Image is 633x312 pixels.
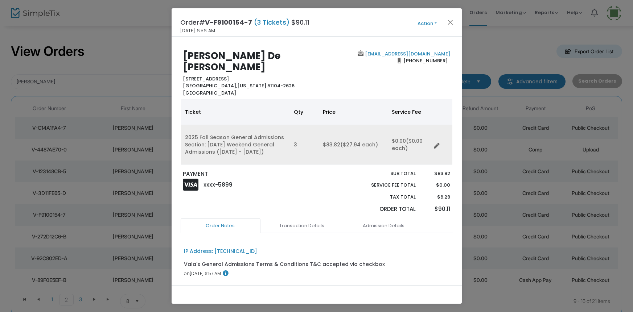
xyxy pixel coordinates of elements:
[423,170,450,177] p: $83.82
[181,99,452,165] div: Data table
[262,218,342,233] a: Transaction Details
[184,247,257,255] div: IP Address: [TECHNICAL_ID]
[445,17,455,27] button: Close
[204,182,215,188] span: XXXX
[354,170,416,177] p: Sub total
[423,205,450,213] p: $90.11
[423,194,450,201] p: $6.29
[341,141,378,148] span: ($27.94 each)
[181,99,290,125] th: Ticket
[290,99,319,125] th: Qty
[354,205,416,213] p: Order Total
[319,99,388,125] th: Price
[392,137,423,152] span: ($0.00 each)
[354,194,416,201] p: Tax Total
[406,20,449,28] button: Action
[184,261,385,268] div: Vala's General Admissions Terms & Conditions T&C accepted via checkbox
[319,125,388,165] td: $83.82
[181,17,310,27] h4: Order# $90.11
[181,125,290,165] td: 2025 Fall Season General Admissions Section: [DATE] Weekend General Admissions ([DATE] - [DATE])
[290,125,319,165] td: 3
[215,181,233,188] span: -5899
[181,218,260,233] a: Order Notes
[181,27,215,34] span: [DATE] 6:56 AM
[401,55,450,67] span: [PHONE_NUMBER]
[184,270,449,277] div: [DATE] 6:57 AM
[354,182,416,189] p: Service Fee Total
[183,82,237,89] span: [GEOGRAPHIC_DATA],
[423,182,450,189] p: $0.00
[344,218,424,233] a: Admission Details
[252,18,292,27] span: (3 Tickets)
[183,49,280,74] b: [PERSON_NAME] De [PERSON_NAME]
[183,75,295,96] b: [STREET_ADDRESS] [US_STATE] 51104-2626 [GEOGRAPHIC_DATA]
[363,50,450,57] a: [EMAIL_ADDRESS][DOMAIN_NAME]
[184,270,190,276] span: on
[388,125,431,165] td: $0.00
[183,170,313,178] p: PAYMENT
[205,18,252,27] span: V-F9100154-7
[388,99,431,125] th: Service Fee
